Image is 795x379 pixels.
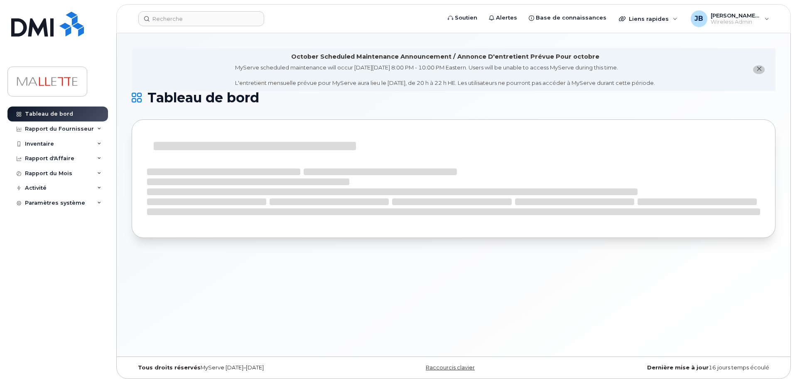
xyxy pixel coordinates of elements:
button: close notification [753,65,765,74]
div: 16 jours temps écoulé [561,364,775,371]
div: MyServe scheduled maintenance will occur [DATE][DATE] 8:00 PM - 10:00 PM Eastern. Users will be u... [235,64,655,87]
div: October Scheduled Maintenance Announcement / Annonce D'entretient Prévue Pour octobre [291,52,599,61]
div: MyServe [DATE]–[DATE] [132,364,346,371]
span: Tableau de bord [147,92,259,104]
a: Raccourcis clavier [426,364,475,371]
strong: Tous droits réservés [138,364,201,371]
strong: Dernière mise à jour [647,364,709,371]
